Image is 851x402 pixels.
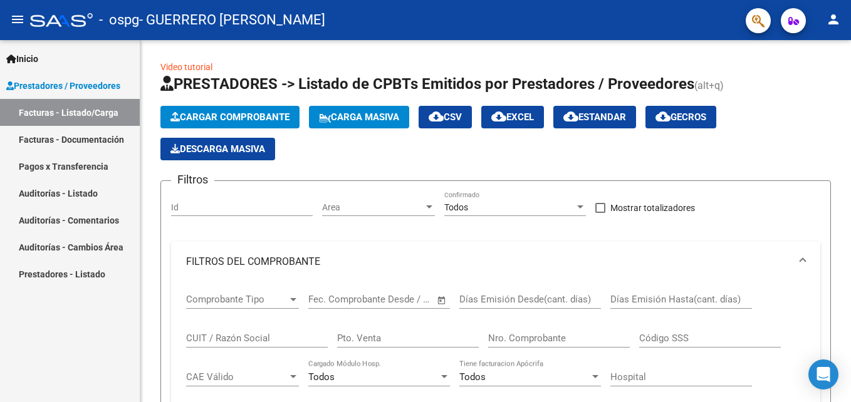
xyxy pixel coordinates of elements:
span: Inicio [6,52,38,66]
span: Todos [444,202,468,212]
mat-expansion-panel-header: FILTROS DEL COMPROBANTE [171,242,820,282]
span: Cargar Comprobante [170,111,290,123]
span: Gecros [655,111,706,123]
span: - ospg [99,6,139,34]
button: EXCEL [481,106,544,128]
span: Prestadores / Proveedores [6,79,120,93]
span: - GUERRERO [PERSON_NAME] [139,6,325,34]
mat-icon: menu [10,12,25,27]
mat-panel-title: FILTROS DEL COMPROBANTE [186,255,790,269]
mat-icon: cloud_download [655,109,671,124]
a: Video tutorial [160,62,212,72]
mat-icon: cloud_download [491,109,506,124]
span: Mostrar totalizadores [610,200,695,215]
app-download-masive: Descarga masiva de comprobantes (adjuntos) [160,138,275,160]
button: Gecros [645,106,716,128]
mat-icon: cloud_download [563,109,578,124]
span: Comprobante Tipo [186,294,288,305]
span: Todos [459,371,486,383]
button: Estandar [553,106,636,128]
span: CAE Válido [186,371,288,383]
span: Todos [308,371,335,383]
span: Descarga Masiva [170,143,265,155]
h3: Filtros [171,171,214,188]
button: Cargar Comprobante [160,106,300,128]
span: EXCEL [491,111,534,123]
span: Estandar [563,111,626,123]
span: PRESTADORES -> Listado de CPBTs Emitidos por Prestadores / Proveedores [160,75,694,93]
button: Carga Masiva [309,106,409,128]
span: Area [322,202,424,213]
mat-icon: person [826,12,841,27]
button: Descarga Masiva [160,138,275,160]
button: CSV [419,106,472,128]
button: Open calendar [435,293,449,307]
span: CSV [429,111,462,123]
mat-icon: cloud_download [429,109,444,124]
input: Fecha fin [370,294,431,305]
span: Carga Masiva [319,111,399,123]
div: Open Intercom Messenger [808,359,838,389]
span: (alt+q) [694,80,724,91]
input: Fecha inicio [308,294,359,305]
